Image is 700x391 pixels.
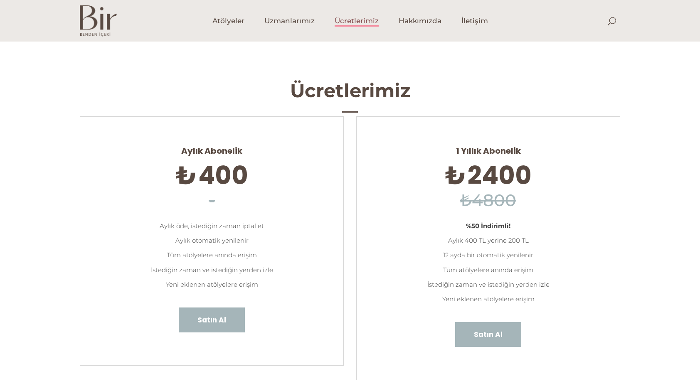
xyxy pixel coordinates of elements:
span: Satın Al [197,315,226,325]
li: 12 ayda bir otomatik yenilenir [369,248,607,262]
span: Hakkımızda [399,16,441,26]
li: Yeni eklenen atölyelere erişim [369,292,607,306]
li: Yeni eklenen atölyelere erişim [93,277,331,292]
span: Uzmanlarımız [264,16,315,26]
span: İletişim [461,16,488,26]
li: Aylık 400 TL yerine 200 TL [369,233,607,248]
span: ₺ [176,158,197,193]
span: Ücretlerimiz [335,16,379,26]
li: Aylık otomatik yenilenir [93,233,331,248]
li: İstediğin zaman ve istediğin yerden izle [369,277,607,292]
a: Satın Al [179,307,245,332]
h6: ₺4800 [369,188,607,213]
span: Aylık Abonelik [93,138,331,156]
span: 2400 [468,158,532,193]
li: Aylık öde, istediğin zaman iptal et [93,219,331,233]
li: Tüm atölyelere anında erişim [93,248,331,262]
li: İstediğin zaman ve istediğin yerden izle [93,263,331,277]
span: 1 Yıllık Abonelik [369,138,607,156]
li: Tüm atölyelere anında erişim [369,263,607,277]
span: Atölyeler [212,16,244,26]
h6: - [93,188,331,213]
span: ₺ [445,158,466,193]
span: Satın Al [474,329,503,340]
a: Satın Al [455,322,521,347]
strong: %50 İndirimli! [466,222,510,230]
span: 400 [198,158,248,193]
